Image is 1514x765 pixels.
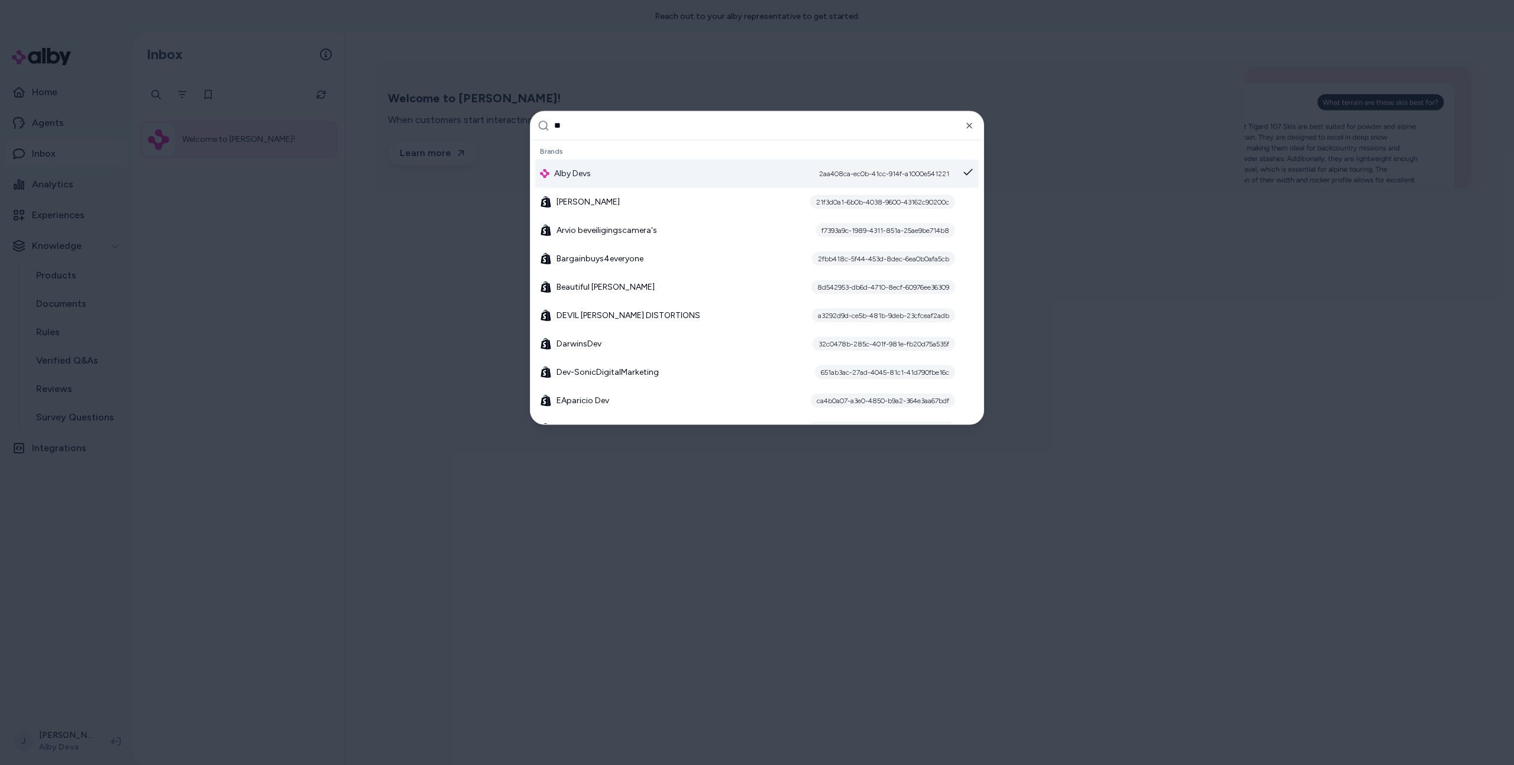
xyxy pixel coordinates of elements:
span: EVEREVE Dev [557,423,608,435]
div: ca4b0a07-a3e0-4850-b9a2-364e3aa67bdf [811,393,955,407]
span: DEVIL [PERSON_NAME] DISTORTIONS [557,309,700,321]
div: 8d542953-db6d-4710-8ecf-60976ee36309 [811,280,955,294]
div: Suggestions [530,140,984,424]
span: Bargainbuys4everyone [557,252,643,264]
span: Alby Devs [554,167,591,179]
div: 21f3d0a1-6b0b-4038-9600-43162c90200c [810,195,955,209]
span: DarwinsDev [557,338,601,349]
div: 2fbb418c-5f44-453d-8dec-6ea0b0afa5cb [812,251,955,265]
span: Dev-SonicDigitalMarketing [557,366,659,378]
span: [PERSON_NAME] [557,196,620,208]
div: 651ab3ac-27ad-4045-81c1-41d790fbe16c [815,365,955,379]
div: 32c0478b-285c-401f-981e-fb20d75a535f [813,336,955,351]
span: Beautiful [PERSON_NAME] [557,281,655,293]
div: f7393a9c-1989-4311-851a-25ae9be714b8 [816,223,955,237]
span: Arvio beveiligingscamera's [557,224,657,236]
img: alby Logo [540,168,549,178]
div: e7729db2-a12a-41c8-8b26-b982574070e6 [808,422,955,436]
div: Brands [535,142,979,159]
div: 2aa408ca-ec0b-41cc-914f-a1000e541221 [813,166,955,180]
span: EAparicio Dev [557,394,609,406]
div: a3292d9d-ce5b-481b-9deb-23cfceaf2adb [812,308,955,322]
